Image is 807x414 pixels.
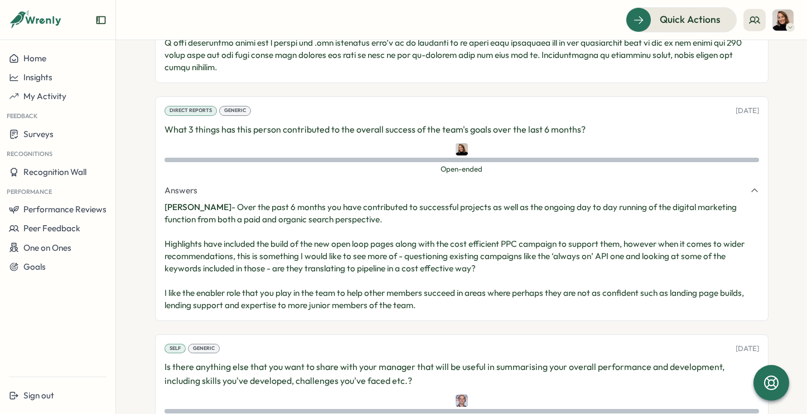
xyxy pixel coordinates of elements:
p: [DATE] [736,106,759,116]
div: Direct Reports [165,106,217,116]
span: Home [23,53,46,64]
span: Surveys [23,129,54,139]
div: Generic [188,344,220,354]
p: [DATE] [736,344,759,354]
span: My Activity [23,91,66,101]
img: Hannah Dempster [772,9,794,31]
span: Quick Actions [660,12,721,27]
span: [PERSON_NAME] [165,202,231,212]
span: Peer Feedback [23,223,80,233]
div: Generic [219,106,251,116]
p: Is there anything else that you want to share with your manager that will be useful in summarisin... [165,360,759,388]
span: Performance Reviews [23,204,107,215]
button: Answers [165,184,759,197]
img: Hannah Dempster [456,143,468,155]
button: Quick Actions [626,7,737,32]
p: What 3 things has this person contributed to the overall success of the team's goals over the las... [165,123,759,137]
span: Goals [23,261,46,272]
button: Expand sidebar [95,14,107,26]
img: Max Shuter [456,394,468,407]
span: Insights [23,72,52,82]
span: One on Ones [23,242,71,253]
span: Sign out [23,390,54,401]
p: - Over the past 6 months you have contributed to successful projects as well as the ongoing day t... [165,201,759,311]
span: Open-ended [165,164,759,174]
span: Recognition Wall [23,167,86,177]
div: Self [165,344,186,354]
span: Answers [165,184,197,197]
